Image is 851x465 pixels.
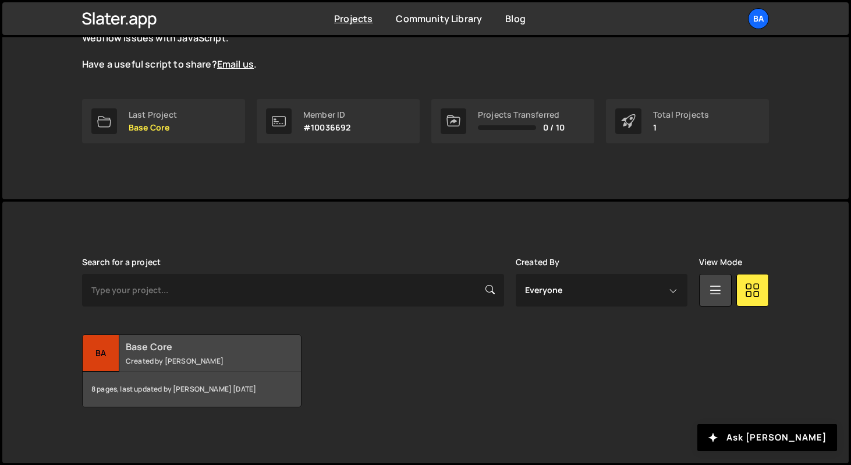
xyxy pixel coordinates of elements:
div: Ba [83,335,119,372]
small: Created by [PERSON_NAME] [126,356,266,366]
a: Ba [748,8,769,29]
a: Community Library [396,12,482,25]
p: #10036692 [303,123,350,132]
p: The is live and growing. Explore the curated scripts to solve common Webflow issues with JavaScri... [82,19,501,71]
button: Ask [PERSON_NAME] [697,424,837,451]
label: Created By [516,258,560,267]
div: Last Project [129,110,177,119]
a: Ba Base Core Created by [PERSON_NAME] 8 pages, last updated by [PERSON_NAME] [DATE] [82,334,302,407]
a: Projects [334,12,373,25]
span: 0 / 10 [543,123,565,132]
p: 1 [653,123,709,132]
div: Total Projects [653,110,709,119]
div: Projects Transferred [478,110,565,119]
input: Type your project... [82,274,504,307]
a: Email us [217,58,254,71]
p: Base Core [129,123,177,132]
div: Member ID [303,110,350,119]
h2: Base Core [126,340,266,353]
label: View Mode [699,258,742,267]
div: 8 pages, last updated by [PERSON_NAME] [DATE] [83,372,301,407]
label: Search for a project [82,258,161,267]
a: Last Project Base Core [82,99,245,143]
a: Blog [505,12,526,25]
